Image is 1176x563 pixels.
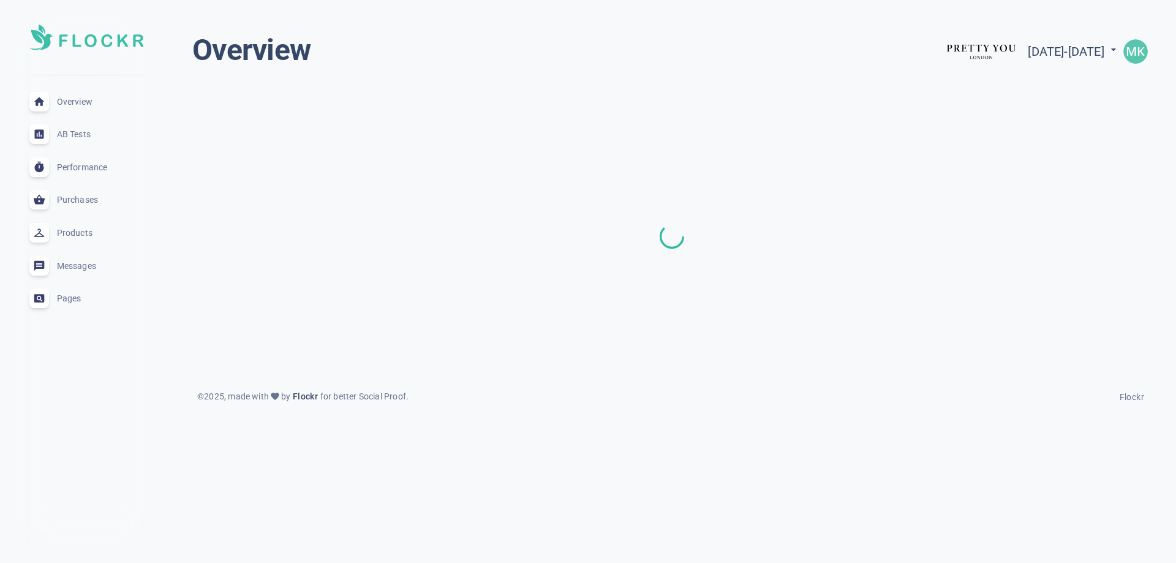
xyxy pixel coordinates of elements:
[944,32,1018,71] img: prettyyou
[290,390,320,404] a: Flockr
[190,390,416,404] div: © 2025 , made with by for better Social Proof.
[1120,392,1144,402] span: Flockr
[1120,388,1144,403] a: Flockr
[192,32,311,69] h1: Overview
[29,25,143,50] img: Soft UI Logo
[10,249,163,282] a: Messages
[290,391,320,401] span: Flockr
[10,282,163,315] a: Pages
[10,216,163,249] a: Products
[10,85,163,118] a: Overview
[10,184,163,217] a: Purchases
[270,391,280,401] span: favorite
[1123,39,1148,64] img: 592f51d6859497f08cd3088c2db6378e
[10,118,163,151] a: AB Tests
[10,151,163,184] a: Performance
[1028,44,1120,59] span: [DATE] - [DATE]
